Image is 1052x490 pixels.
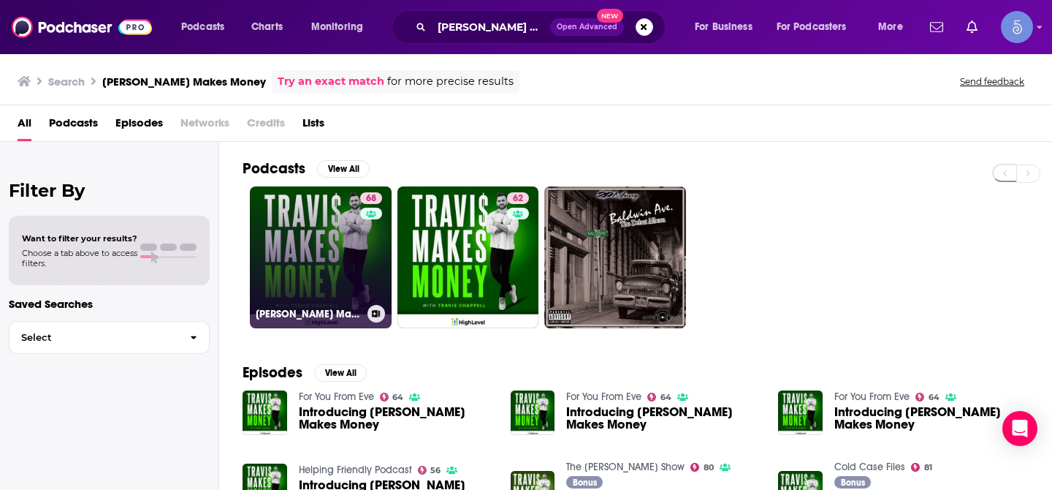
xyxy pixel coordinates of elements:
button: open menu [767,15,868,39]
button: Show profile menu [1001,11,1033,43]
span: 68 [366,192,376,206]
div: Search podcasts, credits, & more... [405,10,679,44]
a: 64 [915,393,939,402]
a: Show notifications dropdown [961,15,983,39]
img: Introducing Travis Makes Money [243,391,287,435]
button: open menu [301,15,382,39]
a: Cold Case Files [834,461,905,473]
a: PodcastsView All [243,159,370,178]
button: open menu [868,15,921,39]
span: Podcasts [181,17,224,37]
button: Send feedback [956,75,1029,88]
a: Show notifications dropdown [924,15,949,39]
button: Open AdvancedNew [550,18,624,36]
h3: [PERSON_NAME] Makes Money [102,75,266,88]
h2: Podcasts [243,159,305,178]
a: All [18,111,31,141]
a: 64 [647,393,671,402]
img: User Profile [1001,11,1033,43]
a: Charts [242,15,291,39]
span: Logged in as Spiral5-G1 [1001,11,1033,43]
span: Select [9,333,178,342]
a: For You From Eve [566,391,641,403]
span: Credits [247,111,285,141]
a: Introducing Travis Makes Money [299,406,493,431]
a: Try an exact match [278,73,384,90]
img: Introducing Travis Makes Money [511,391,555,435]
span: 64 [929,394,939,401]
a: Introducing Travis Makes Money [834,406,1029,431]
span: Charts [251,17,283,37]
span: Monitoring [311,17,363,37]
span: 80 [704,464,714,471]
img: Introducing Travis Makes Money [778,391,823,435]
button: Select [9,321,210,354]
span: Networks [180,111,229,141]
span: More [878,17,903,37]
a: 68[PERSON_NAME] Makes Money [250,186,392,328]
span: Introducing [PERSON_NAME] Makes Money [299,406,493,431]
span: Bonus [841,478,865,487]
span: For Business [695,17,752,37]
a: Episodes [115,111,163,141]
input: Search podcasts, credits, & more... [432,15,550,39]
button: open menu [685,15,771,39]
a: Podcasts [49,111,98,141]
span: for more precise results [387,73,514,90]
h3: Search [48,75,85,88]
span: 56 [430,467,441,474]
a: For You From Eve [834,391,910,403]
a: EpisodesView All [243,363,367,382]
a: The Sarah Fraser Show [566,461,685,473]
span: Bonus [573,478,597,487]
a: 80 [690,463,714,472]
p: Saved Searches [9,297,210,311]
span: 81 [924,464,932,471]
a: For You From Eve [299,391,374,403]
a: 62 [507,192,529,204]
a: 64 [380,393,404,402]
img: Podchaser - Follow, Share and Rate Podcasts [12,13,152,41]
span: 64 [392,394,403,401]
a: Introducing Travis Makes Money [566,406,761,431]
span: For Podcasters [777,17,847,37]
span: 64 [660,394,671,401]
a: 68 [360,192,382,204]
span: New [597,9,623,23]
button: View All [314,364,367,382]
button: open menu [171,15,243,39]
span: Choose a tab above to access filters. [22,248,137,268]
a: 56 [418,466,441,475]
span: 62 [513,192,523,206]
h2: Episodes [243,363,302,382]
div: Open Intercom Messenger [1002,411,1037,446]
span: Introducing [PERSON_NAME] Makes Money [834,406,1029,431]
h2: Filter By [9,180,210,201]
a: 62 [397,186,539,328]
a: Lists [302,111,324,141]
h3: [PERSON_NAME] Makes Money [256,308,362,320]
span: Introducing [PERSON_NAME] Makes Money [566,406,761,431]
span: Want to filter your results? [22,233,137,244]
a: 81 [911,463,932,472]
a: Helping Friendly Podcast [299,464,412,476]
button: View All [317,160,370,178]
span: Open Advanced [557,23,617,31]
